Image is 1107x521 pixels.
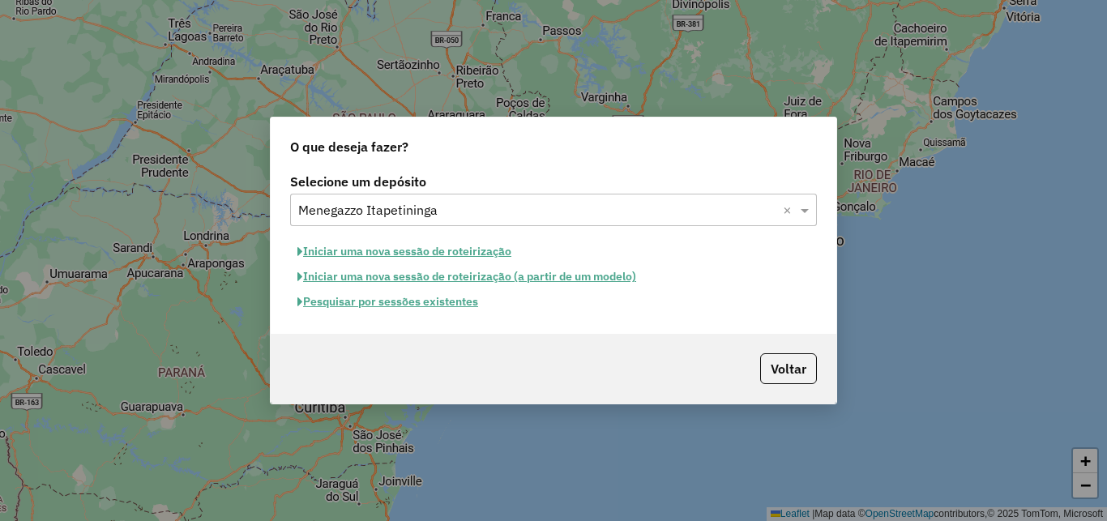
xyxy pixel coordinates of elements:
[290,289,485,314] button: Pesquisar por sessões existentes
[760,353,817,384] button: Voltar
[290,264,643,289] button: Iniciar uma nova sessão de roteirização (a partir de um modelo)
[290,239,519,264] button: Iniciar uma nova sessão de roteirização
[290,137,408,156] span: O que deseja fazer?
[783,200,797,220] span: Clear all
[290,172,817,191] label: Selecione um depósito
